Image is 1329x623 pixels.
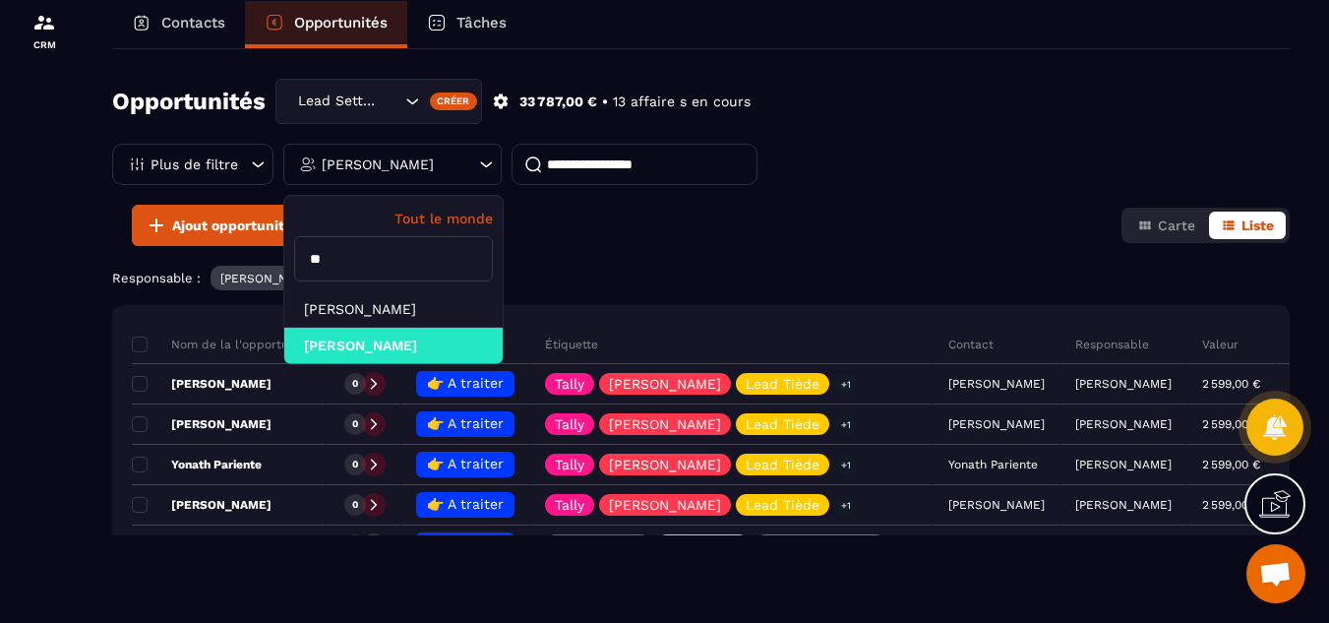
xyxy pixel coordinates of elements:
li: [PERSON_NAME] [284,328,503,364]
p: Lead Tiède [746,458,819,471]
p: CRM [5,39,84,50]
p: Étiquette [545,337,598,352]
p: Tout le monde [294,211,493,226]
img: formation [32,11,56,34]
p: 33 787,00 € [519,93,597,111]
h2: Opportunités [112,82,266,121]
li: [PERSON_NAME] [284,291,503,328]
p: Nom de la l'opportunité [132,337,310,352]
span: Liste [1241,218,1274,233]
p: +1 [834,495,858,516]
p: • [602,93,608,111]
span: Ajout opportunité [172,216,292,235]
p: 13 affaire s en cours [613,93,751,111]
button: Ajout opportunité [132,205,305,246]
p: Tally [555,377,584,391]
p: 0 [352,458,358,471]
a: Contacts [112,1,245,48]
p: [PERSON_NAME] [132,497,272,513]
p: [PERSON_NAME] [1075,458,1172,471]
span: 👉 A traiter [427,496,504,512]
p: [PERSON_NAME] [132,416,272,432]
p: [PERSON_NAME] [1075,417,1172,431]
p: [PERSON_NAME] [1075,377,1172,391]
p: Tâches [456,14,507,31]
div: Search for option [275,79,482,124]
p: Tally [555,417,584,431]
p: 2 599,00 € [1202,458,1260,471]
span: 👉 A traiter [427,456,504,471]
p: 2 599,00 € [1202,498,1260,512]
p: +1 [834,414,858,435]
p: +1 [834,455,858,475]
p: Responsable [1075,337,1149,352]
a: Tâches [407,1,526,48]
p: [PERSON_NAME] [220,272,317,285]
p: 0 [352,377,358,391]
p: [PERSON_NAME] [322,157,434,171]
input: Search for option [381,91,400,112]
p: 0 [352,498,358,512]
p: Opportunités [294,14,388,31]
p: Lead Tiède [746,498,819,512]
p: 0 [352,417,358,431]
p: [PERSON_NAME] [132,376,272,392]
p: Lead Tiède [746,377,819,391]
p: Contact [948,337,994,352]
p: Contacts [161,14,225,31]
div: Créer [430,93,478,110]
p: [PERSON_NAME] [609,498,721,512]
button: Carte [1125,212,1207,239]
p: [PERSON_NAME] [1075,498,1172,512]
p: Yonath Pariente [132,457,262,472]
p: [PERSON_NAME] [609,417,721,431]
p: 2 599,00 € [1202,417,1260,431]
p: Lead Tiède [746,417,819,431]
a: Opportunités [245,1,407,48]
p: Valeur [1202,337,1238,352]
p: Tally [555,458,584,471]
div: Ouvrir le chat [1246,544,1305,603]
span: 👉 A traiter [427,375,504,391]
p: Responsable : [112,271,201,285]
span: 👉 A traiter [427,415,504,431]
p: [PERSON_NAME] [609,377,721,391]
p: [PERSON_NAME] [609,458,721,471]
p: +1 [834,374,858,395]
p: 2 599,00 € [1202,377,1260,391]
span: Lead Setting [293,91,381,112]
span: Carte [1158,218,1195,233]
button: Liste [1209,212,1286,239]
p: Plus de filtre [151,157,238,171]
p: Tally [555,498,584,512]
